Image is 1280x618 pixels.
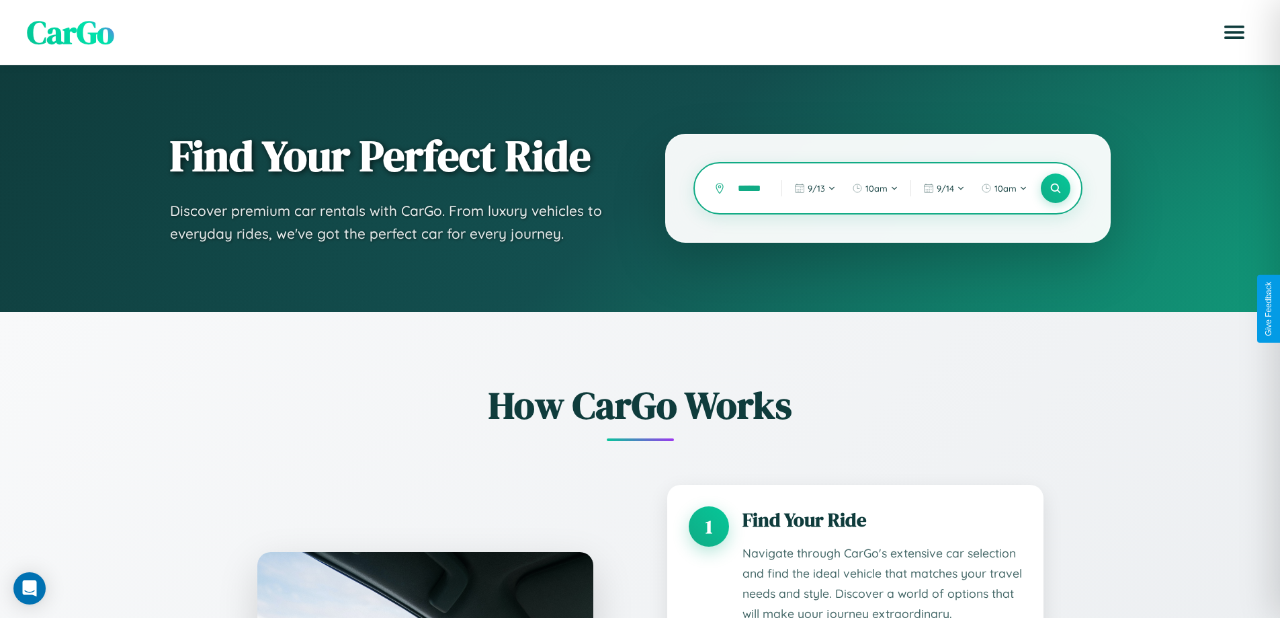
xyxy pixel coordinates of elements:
[689,506,729,547] div: 1
[845,178,905,199] button: 10am
[1264,282,1273,336] div: Give Feedback
[13,572,46,605] div: Open Intercom Messenger
[170,200,612,245] p: Discover premium car rentals with CarGo. From luxury vehicles to everyday rides, we've got the pe...
[237,379,1043,431] h2: How CarGo Works
[808,183,825,194] span: 9 / 13
[170,132,612,180] h1: Find Your Perfect Ride
[787,178,843,199] button: 9/13
[1215,13,1253,51] button: Open menu
[742,506,1022,533] h3: Find Your Ride
[994,183,1017,194] span: 10am
[937,183,954,194] span: 9 / 14
[865,183,888,194] span: 10am
[27,10,114,54] span: CarGo
[916,178,972,199] button: 9/14
[974,178,1034,199] button: 10am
